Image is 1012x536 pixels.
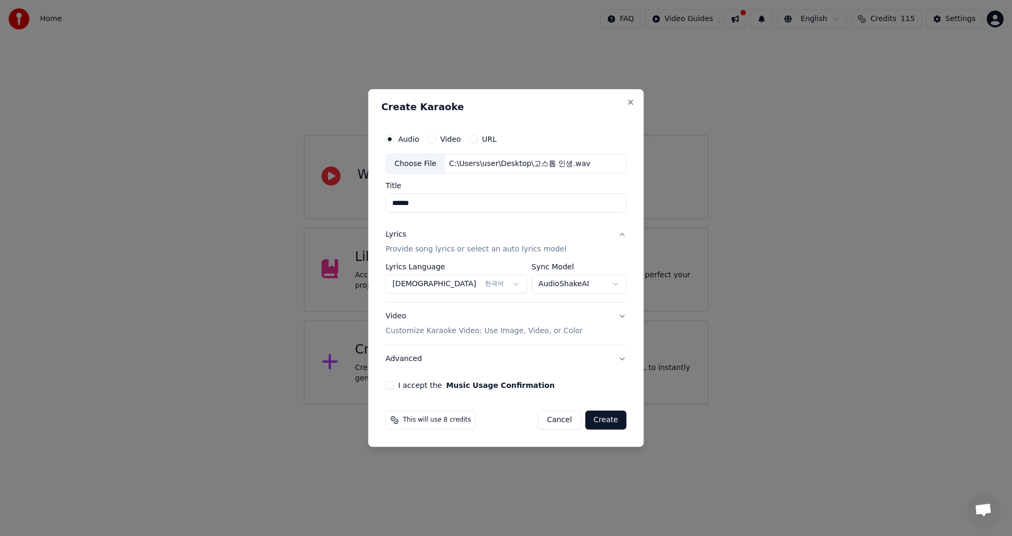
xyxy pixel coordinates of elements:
label: I accept the [398,382,554,389]
h2: Create Karaoke [381,102,630,112]
button: I accept the [446,382,554,389]
button: Cancel [538,411,581,430]
label: Sync Model [532,264,627,271]
label: URL [482,135,497,143]
button: VideoCustomize Karaoke Video: Use Image, Video, or Color [385,303,626,345]
label: Video [440,135,461,143]
div: C:\Users\user\Desktop\고스톱 인생.wav [445,159,595,169]
div: Choose File [386,154,445,173]
div: Lyrics [385,230,406,240]
p: Customize Karaoke Video: Use Image, Video, or Color [385,326,582,336]
button: Advanced [385,345,626,373]
span: This will use 8 credits [403,416,471,424]
div: Video [385,311,582,337]
label: Lyrics Language [385,264,527,271]
p: Provide song lyrics or select an auto lyrics model [385,245,566,255]
button: LyricsProvide song lyrics or select an auto lyrics model [385,221,626,264]
div: LyricsProvide song lyrics or select an auto lyrics model [385,264,626,303]
label: Audio [398,135,419,143]
label: Title [385,182,626,190]
button: Create [585,411,627,430]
